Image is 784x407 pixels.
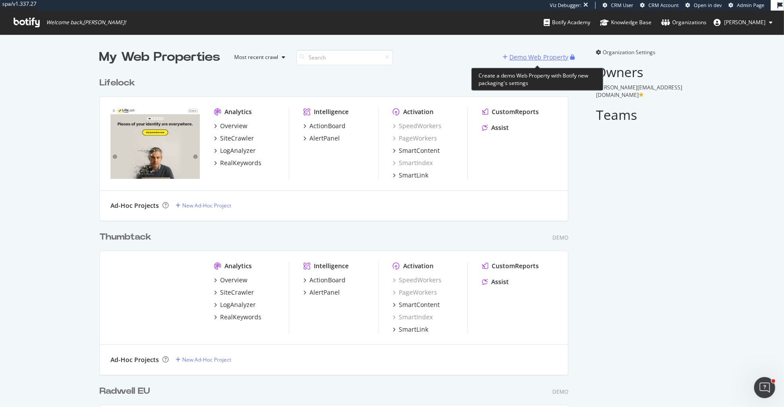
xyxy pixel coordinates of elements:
[214,313,261,322] a: RealKeywords
[492,107,539,116] div: CustomReports
[214,159,261,167] a: RealKeywords
[503,50,571,64] button: Demo Web Property
[754,377,775,398] iframe: Intercom live chat
[393,276,442,285] a: SpeedWorkers
[482,107,539,116] a: CustomReports
[176,202,231,209] a: New Ad-Hoc Project
[99,385,150,398] div: Radwell EU
[393,325,428,334] a: SmartLink
[399,300,440,309] div: SmartContent
[510,53,569,62] div: Demo Web Property
[220,276,247,285] div: Overview
[214,300,256,309] a: LogAnalyzer
[393,288,437,297] a: PageWorkers
[220,300,256,309] div: LogAnalyzer
[552,388,568,396] div: Demo
[214,288,254,297] a: SiteCrawler
[99,77,135,89] div: Lifelock
[491,123,509,132] div: Assist
[99,48,221,66] div: My Web Properties
[99,231,155,244] a: Thumbtack
[596,65,685,79] h2: Owners
[552,234,568,241] div: Demo
[110,355,159,364] div: Ad-Hoc Projects
[491,277,509,286] div: Assist
[309,122,346,130] div: ActionBoard
[403,107,434,116] div: Activation
[220,134,254,143] div: SiteCrawler
[393,159,433,167] a: SmartIndex
[596,107,685,122] h2: Teams
[729,2,764,9] a: Admin Page
[225,262,252,270] div: Analytics
[724,18,766,26] span: dalton
[611,2,633,8] span: CRM User
[225,107,252,116] div: Analytics
[685,2,722,9] a: Open in dev
[220,122,247,130] div: Overview
[471,68,604,91] div: Create a demo Web Property with Botify new packaging's settings
[399,171,428,180] div: SmartLink
[393,134,437,143] a: PageWorkers
[99,77,139,89] a: Lifelock
[235,55,279,60] div: Most recent crawl
[544,11,590,34] a: Botify Academy
[182,356,231,363] div: New Ad-Hoc Project
[99,231,151,244] div: Thumbtack
[393,313,433,322] a: SmartIndex
[393,171,428,180] a: SmartLink
[393,122,442,130] a: SpeedWorkers
[303,276,346,285] a: ActionBoard
[220,146,256,155] div: LogAnalyzer
[482,262,539,270] a: CustomReports
[99,385,154,398] a: Radwell EU
[314,107,349,116] div: Intelligence
[309,276,346,285] div: ActionBoard
[110,262,200,333] img: Thumbtack
[600,18,651,27] div: Knowledge Base
[403,262,434,270] div: Activation
[648,2,679,8] span: CRM Account
[214,134,254,143] a: SiteCrawler
[110,201,159,210] div: Ad-Hoc Projects
[737,2,764,8] span: Admin Page
[214,146,256,155] a: LogAnalyzer
[309,134,340,143] div: AlertPanel
[220,159,261,167] div: RealKeywords
[596,84,683,99] span: [PERSON_NAME][EMAIL_ADDRESS][DOMAIN_NAME]
[214,122,247,130] a: Overview
[482,277,509,286] a: Assist
[182,202,231,209] div: New Ad-Hoc Project
[600,11,651,34] a: Knowledge Base
[393,300,440,309] a: SmartContent
[303,122,346,130] a: ActionBoard
[399,146,440,155] div: SmartContent
[694,2,722,8] span: Open in dev
[303,134,340,143] a: AlertPanel
[314,262,349,270] div: Intelligence
[214,276,247,285] a: Overview
[492,262,539,270] div: CustomReports
[393,146,440,155] a: SmartContent
[640,2,679,9] a: CRM Account
[176,356,231,363] a: New Ad-Hoc Project
[544,18,590,27] div: Botify Academy
[550,2,582,9] div: Viz Debugger:
[482,123,509,132] a: Assist
[228,50,289,64] button: Most recent crawl
[296,50,393,65] input: Search
[303,288,340,297] a: AlertPanel
[661,18,707,27] div: Organizations
[503,53,571,61] a: Demo Web Property
[220,313,261,322] div: RealKeywords
[46,19,126,26] span: Welcome back, [PERSON_NAME] !
[661,11,707,34] a: Organizations
[309,288,340,297] div: AlertPanel
[399,325,428,334] div: SmartLink
[603,2,633,9] a: CRM User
